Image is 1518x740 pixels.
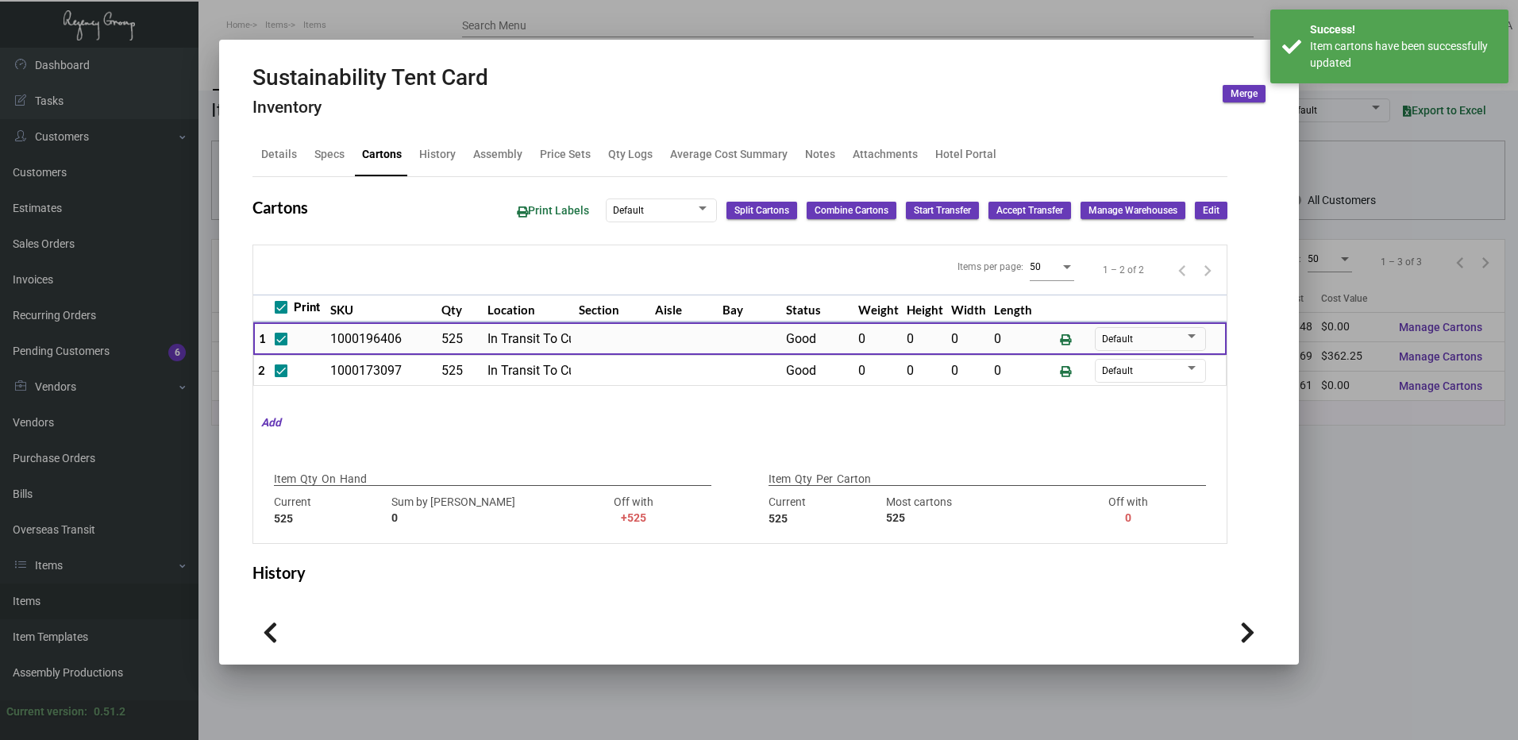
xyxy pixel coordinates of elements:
button: Start Transfer [906,202,979,219]
button: Previous page [1169,257,1195,283]
div: Sum by [PERSON_NAME] [391,494,571,527]
span: Default [613,205,644,216]
span: 2 [258,363,265,377]
span: Merge [1231,87,1258,101]
button: Split Cartons [726,202,797,219]
th: Location [484,295,575,322]
h2: History [252,563,306,582]
button: Merge [1223,85,1266,102]
div: Current [274,494,383,527]
div: Current [769,494,878,527]
span: Edit [1203,204,1219,218]
div: Items per page: [957,260,1023,274]
span: Default [1102,333,1133,345]
div: History [419,146,456,163]
th: Status [782,295,854,322]
div: Item cartons have been successfully updated [1310,38,1497,71]
p: Per [816,471,833,488]
div: Notes [805,146,835,163]
th: Weight [854,295,903,322]
div: Price Sets [540,146,591,163]
div: Qty Logs [608,146,653,163]
th: Bay [719,295,782,322]
th: Section [575,295,651,322]
div: Off with [579,494,688,527]
div: Assembly [473,146,522,163]
p: Qty [795,471,812,488]
p: Carton [837,471,871,488]
th: Aisle [651,295,719,322]
div: Specs [314,146,345,163]
div: Attachments [853,146,918,163]
div: Off with [1073,494,1183,527]
span: Print Labels [517,204,589,217]
div: 1 – 2 of 2 [1103,263,1144,277]
button: Accept Transfer [988,202,1071,219]
p: Qty [300,471,318,488]
div: 0.51.2 [94,703,125,720]
button: Manage Warehouses [1081,202,1185,219]
div: Hotel Portal [935,146,996,163]
div: Success! [1310,21,1497,38]
mat-hint: Add [253,414,281,431]
span: Accept Transfer [996,204,1063,218]
div: Details [261,146,297,163]
p: On [322,471,336,488]
span: Manage Warehouses [1088,204,1177,218]
p: Item [274,471,296,488]
div: Current version: [6,703,87,720]
th: Height [903,295,947,322]
span: Combine Cartons [815,204,888,218]
button: Next page [1195,257,1220,283]
th: Qty [437,295,484,322]
div: Average Cost Summary [670,146,788,163]
span: Print [294,298,320,317]
th: Length [990,295,1036,322]
th: Width [947,295,990,322]
h2: Cartons [252,198,308,217]
p: Hand [340,471,367,488]
span: Default [1102,365,1133,376]
p: Item [769,471,791,488]
div: Cartons [362,146,402,163]
button: Combine Cartons [807,202,896,219]
button: Edit [1195,202,1227,219]
span: Start Transfer [914,204,971,218]
div: Most cartons [886,494,1065,527]
h4: Inventory [252,98,488,118]
th: SKU [326,295,438,322]
mat-select: Items per page: [1030,260,1074,273]
span: Split Cartons [734,204,789,218]
span: 50 [1030,261,1041,272]
span: 1 [259,331,266,345]
button: Print Labels [504,196,602,225]
h2: Sustainability Tent Card [252,64,488,91]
